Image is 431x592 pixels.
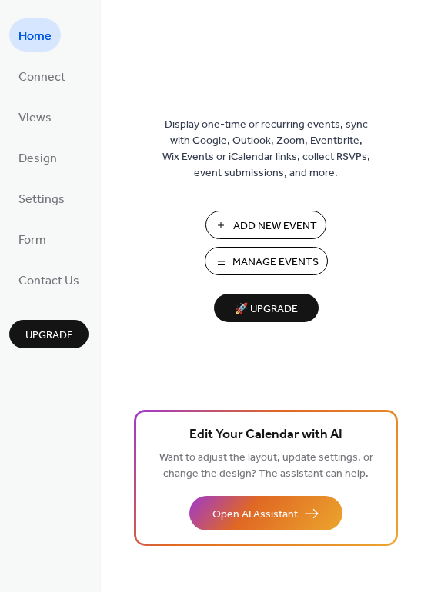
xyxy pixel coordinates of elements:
[232,254,319,271] span: Manage Events
[9,18,61,52] a: Home
[9,222,55,255] a: Form
[214,294,319,322] button: 🚀 Upgrade
[189,496,342,530] button: Open AI Assistant
[9,141,66,174] a: Design
[18,228,46,252] span: Form
[9,100,61,133] a: Views
[9,59,75,92] a: Connect
[159,447,373,484] span: Want to adjust the layout, update settings, or change the design? The assistant can help.
[9,263,89,296] a: Contact Us
[189,424,342,446] span: Edit Your Calendar with AI
[205,247,328,275] button: Manage Events
[223,299,309,320] span: 🚀 Upgrade
[18,65,65,89] span: Connect
[9,320,89,348] button: Upgrade
[9,181,74,215] a: Settings
[18,25,52,48] span: Home
[212,507,298,523] span: Open AI Assistant
[25,328,73,344] span: Upgrade
[162,117,370,181] span: Display one-time or recurring events, sync with Google, Outlook, Zoom, Eventbrite, Wix Events or ...
[18,269,79,293] span: Contact Us
[233,218,317,234] span: Add New Event
[205,211,326,239] button: Add New Event
[18,188,65,211] span: Settings
[18,106,52,130] span: Views
[18,147,57,171] span: Design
